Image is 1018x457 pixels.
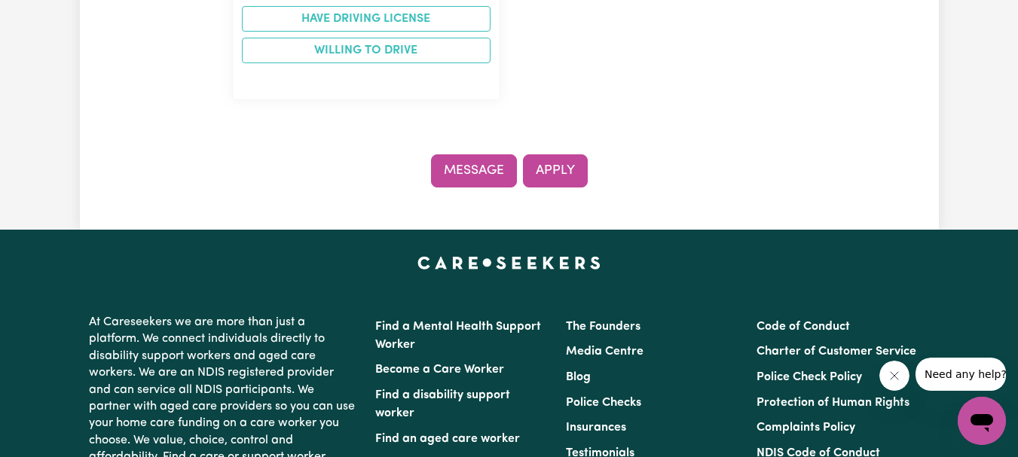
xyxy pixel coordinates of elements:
[523,154,588,187] button: Apply for this job
[242,38,491,63] li: Willing to drive
[242,6,491,32] li: Have driving license
[566,346,644,358] a: Media Centre
[757,422,855,434] a: Complaints Policy
[566,422,626,434] a: Insurances
[566,397,641,409] a: Police Checks
[9,11,91,23] span: Need any help?
[375,389,510,419] a: Find a disability support worker
[375,364,504,376] a: Become a Care Worker
[417,257,601,269] a: Careseekers home page
[375,321,541,351] a: Find a Mental Health Support Worker
[757,346,916,358] a: Charter of Customer Service
[757,371,862,383] a: Police Check Policy
[431,154,517,187] button: Contact job poster
[958,397,1006,445] iframe: Button to launch messaging window
[757,321,850,333] a: Code of Conduct
[375,433,520,445] a: Find an aged care worker
[879,361,909,391] iframe: Close message
[566,321,640,333] a: The Founders
[757,397,909,409] a: Protection of Human Rights
[916,358,1006,391] iframe: Message from company
[566,371,591,383] a: Blog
